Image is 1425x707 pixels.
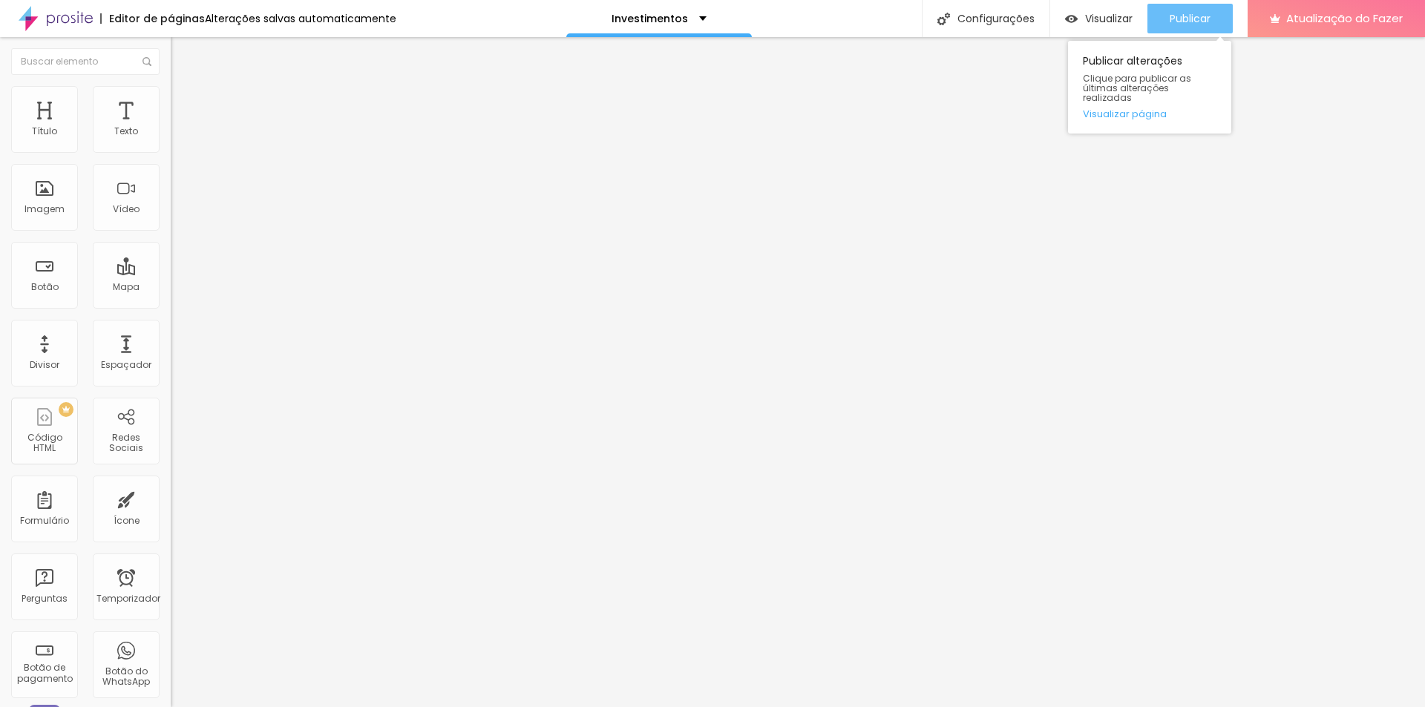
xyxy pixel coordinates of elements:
font: Ícone [114,514,140,527]
font: Investimentos [612,11,688,26]
font: Mapa [113,280,140,293]
font: Publicar alterações [1083,53,1182,68]
font: Botão [31,280,59,293]
font: Configurações [957,11,1035,26]
font: Visualizar página [1083,107,1167,121]
font: Perguntas [22,592,68,605]
input: Buscar elemento [11,48,160,75]
font: Editor de páginas [109,11,205,26]
font: Alterações salvas automaticamente [205,11,396,26]
font: Divisor [30,358,59,371]
font: Botão de pagamento [17,661,73,684]
a: Visualizar página [1083,109,1216,119]
button: Publicar [1147,4,1233,33]
font: Atualização do Fazer [1286,10,1403,26]
font: Texto [114,125,138,137]
iframe: Editor [171,37,1425,707]
font: Botão do WhatsApp [102,665,150,688]
font: Visualizar [1085,11,1133,26]
img: view-1.svg [1065,13,1078,25]
img: Ícone [937,13,950,25]
font: Formulário [20,514,69,527]
font: Clique para publicar as últimas alterações realizadas [1083,72,1191,104]
font: Vídeo [113,203,140,215]
font: Código HTML [27,431,62,454]
button: Visualizar [1050,4,1147,33]
font: Temporizador [96,592,160,605]
font: Espaçador [101,358,151,371]
font: Título [32,125,57,137]
img: Ícone [142,57,151,66]
font: Imagem [24,203,65,215]
font: Publicar [1170,11,1211,26]
font: Redes Sociais [109,431,143,454]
